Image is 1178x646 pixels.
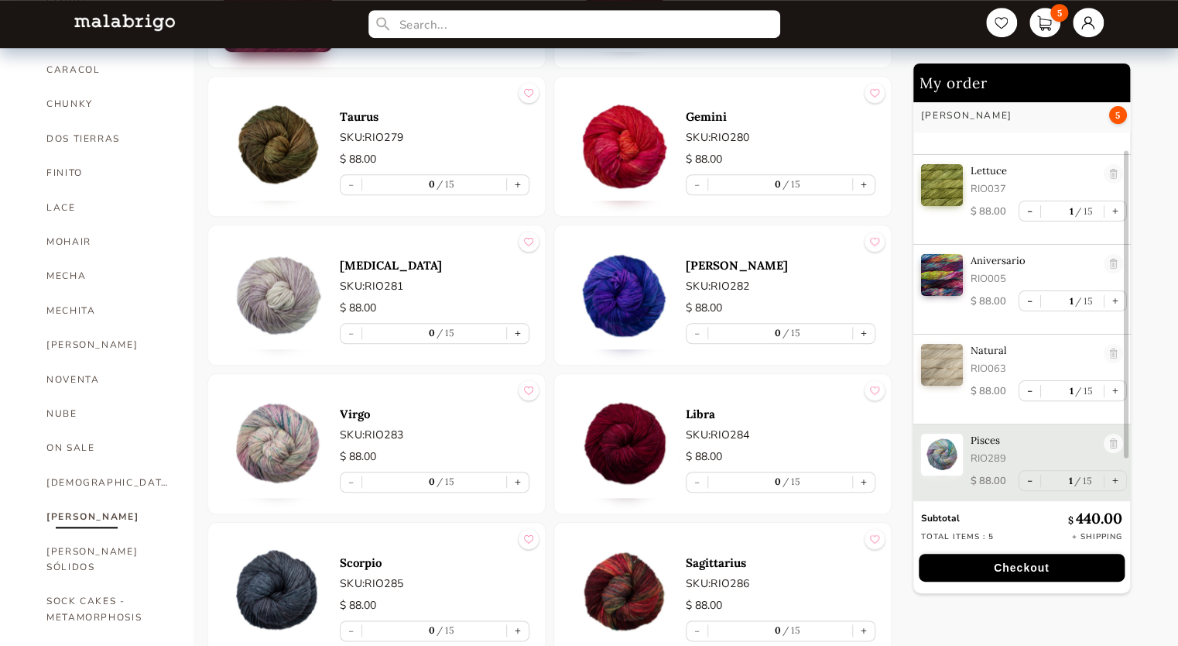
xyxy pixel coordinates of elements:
[1073,205,1093,217] label: 15
[686,258,875,273] a: [PERSON_NAME]
[921,531,994,542] p: Total items : 5
[46,294,170,328] a: MECHITA
[1029,8,1060,37] a: 5
[781,178,801,190] label: 15
[686,448,875,466] p: $ 88.00
[46,87,170,121] a: CHUNKY
[686,278,875,294] p: SKU: RIO282
[74,14,175,30] img: L5WsItTXhTFtyxb3tkNoXNspfcfOAAWlbXYcuBTUg0FA22wzaAJ6kXiYLTb6coiuTfQf1mE2HwVko7IAAAAASUVORK5CYII=
[46,259,170,293] a: MECHA
[781,476,801,487] label: 15
[1072,531,1122,542] p: + Shipping
[1019,201,1040,221] button: -
[921,254,963,296] img: 0.jpg
[507,472,529,492] button: +
[507,621,529,641] button: +
[971,474,1006,488] p: $ 88.00
[340,151,529,168] p: $ 88.00
[46,122,170,156] a: DOS TIERRAS
[971,294,1006,308] p: $ 88.00
[570,390,678,498] img: 0.jpg
[46,534,170,585] a: [PERSON_NAME] SÓLIDOS
[781,327,801,338] label: 15
[686,109,875,124] a: Gemini
[435,327,455,338] label: 15
[971,384,1006,398] p: $ 88.00
[1104,471,1126,490] button: +
[1019,291,1040,311] button: -
[368,10,780,38] input: Search...
[46,156,170,190] a: FINITO
[1109,106,1127,124] span: 5
[340,109,529,124] a: Taurus
[340,427,529,443] p: SKU: RIO283
[46,53,170,87] a: CARACOL
[46,500,170,534] a: [PERSON_NAME]
[971,182,1096,196] p: RIO037
[340,448,529,466] p: $ 88.00
[507,324,529,343] button: +
[971,452,1096,466] p: RIO289
[1073,295,1093,307] label: 15
[570,92,678,201] img: 0.jpg
[781,624,801,636] label: 15
[435,178,455,190] label: 15
[921,109,1012,122] h3: [PERSON_NAME]
[686,129,875,146] p: SKU: RIO280
[971,434,1096,447] p: Pisces
[919,554,1125,582] button: Checkout
[435,624,455,636] label: 15
[46,328,170,362] a: [PERSON_NAME]
[971,344,1096,357] p: Natural
[913,554,1130,582] a: Checkout
[686,300,875,317] p: $ 88.00
[921,512,960,524] strong: Subtotal
[46,431,170,465] a: ON SALE
[224,241,332,349] img: 0.jpg
[686,407,875,421] a: Libra
[686,555,875,570] a: Sagittarius
[1073,475,1093,486] label: 15
[921,344,963,386] img: 0.jpg
[340,278,529,294] p: SKU: RIO281
[46,363,170,397] a: NOVENTA
[340,258,529,273] a: [MEDICAL_DATA]
[1068,514,1076,526] span: $
[340,407,529,421] a: Virgo
[686,151,875,168] p: $ 88.00
[46,397,170,431] a: NUBE
[507,175,529,194] button: +
[853,175,875,194] button: +
[46,225,170,259] a: MOHAIR
[1104,201,1126,221] button: +
[1019,381,1040,400] button: -
[686,576,875,592] p: SKU: RIO286
[971,272,1096,286] p: RIO005
[340,300,529,317] p: $ 88.00
[1104,291,1126,311] button: +
[1073,385,1093,397] label: 15
[1068,509,1122,527] p: 440.00
[913,64,1130,102] h2: My order
[853,324,875,343] button: +
[971,204,1006,218] p: $ 88.00
[46,191,170,225] a: LACE
[224,92,332,201] img: 0.jpg
[435,476,455,487] label: 15
[224,390,332,498] img: 0.jpg
[686,427,875,443] p: SKU: RIO284
[971,164,1096,177] p: Lettuce
[971,254,1096,267] p: Aniversario
[340,576,529,592] p: SKU: RIO285
[46,584,170,634] a: SOCK CAKES - METAMORPHOSIS
[340,555,529,570] a: Scorpio
[1104,381,1126,400] button: +
[853,621,875,641] button: +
